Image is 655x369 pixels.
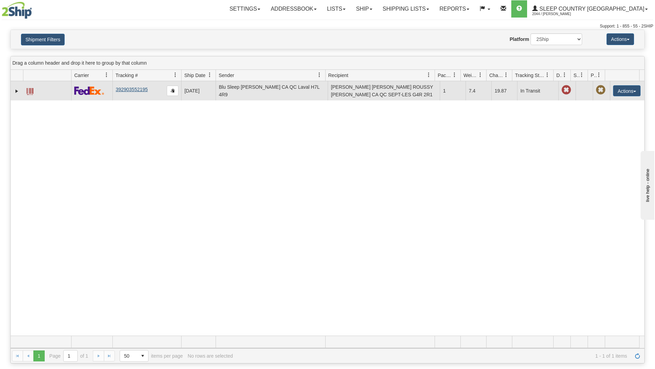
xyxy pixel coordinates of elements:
span: Recipient [328,72,348,79]
span: 2044 / [PERSON_NAME] [532,11,584,18]
iframe: chat widget [639,149,654,219]
span: 1 - 1 of 1 items [238,353,627,359]
a: Sleep Country [GEOGRAPHIC_DATA] 2044 / [PERSON_NAME] [527,0,653,18]
button: Actions [613,85,641,96]
a: Ship Date filter column settings [204,69,216,81]
td: 19.87 [491,81,517,100]
span: Ship Date [184,72,205,79]
a: Refresh [632,350,643,361]
span: Sender [219,72,234,79]
span: Pickup Not Assigned [596,85,605,95]
span: Page 1 [33,350,44,361]
span: Carrier [74,72,89,79]
a: Pickup Status filter column settings [593,69,605,81]
a: Tracking # filter column settings [170,69,181,81]
a: Lists [322,0,351,18]
span: Packages [438,72,452,79]
span: Delivery Status [556,72,562,79]
button: Actions [607,33,634,45]
span: Late [561,85,571,95]
a: Recipient filter column settings [423,69,435,81]
div: Support: 1 - 855 - 55 - 2SHIP [2,23,653,29]
a: 392903552195 [116,87,148,92]
input: Page 1 [64,350,77,361]
a: Addressbook [265,0,322,18]
a: Weight filter column settings [474,69,486,81]
span: Page sizes drop down [120,350,149,362]
span: items per page [120,350,183,362]
td: In Transit [517,81,558,100]
a: Delivery Status filter column settings [559,69,570,81]
td: 7.4 [466,81,491,100]
a: Label [26,85,33,96]
a: Shipment Issues filter column settings [576,69,588,81]
span: Sleep Country [GEOGRAPHIC_DATA] [538,6,644,12]
div: No rows are selected [188,353,233,359]
span: Tracking Status [515,72,545,79]
a: Ship [351,0,377,18]
img: 2 - FedEx Express® [74,86,104,95]
button: Copy to clipboard [167,86,178,96]
a: Charge filter column settings [500,69,512,81]
td: [PERSON_NAME] [PERSON_NAME] ROUSSY [PERSON_NAME] CA QC SEPT-LES G4R 2R1 [328,81,440,100]
span: Page of 1 [50,350,88,362]
label: Platform [510,36,529,43]
span: Weight [463,72,478,79]
a: Tracking Status filter column settings [542,69,553,81]
a: Reports [434,0,474,18]
a: Carrier filter column settings [101,69,112,81]
button: Shipment Filters [21,34,65,45]
img: logo2044.jpg [2,2,32,19]
span: Shipment Issues [574,72,579,79]
td: [DATE] [181,81,216,100]
td: 1 [440,81,466,100]
a: Expand [13,88,20,95]
div: live help - online [5,6,64,11]
span: 50 [124,352,133,359]
a: Packages filter column settings [449,69,460,81]
a: Sender filter column settings [314,69,325,81]
span: Tracking # [116,72,138,79]
span: Pickup Status [591,72,597,79]
span: Charge [489,72,504,79]
span: select [137,350,148,361]
td: Blu Sleep [PERSON_NAME] CA QC Laval H7L 4R9 [216,81,328,100]
div: grid grouping header [11,56,644,70]
a: Shipping lists [378,0,434,18]
a: Settings [224,0,265,18]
